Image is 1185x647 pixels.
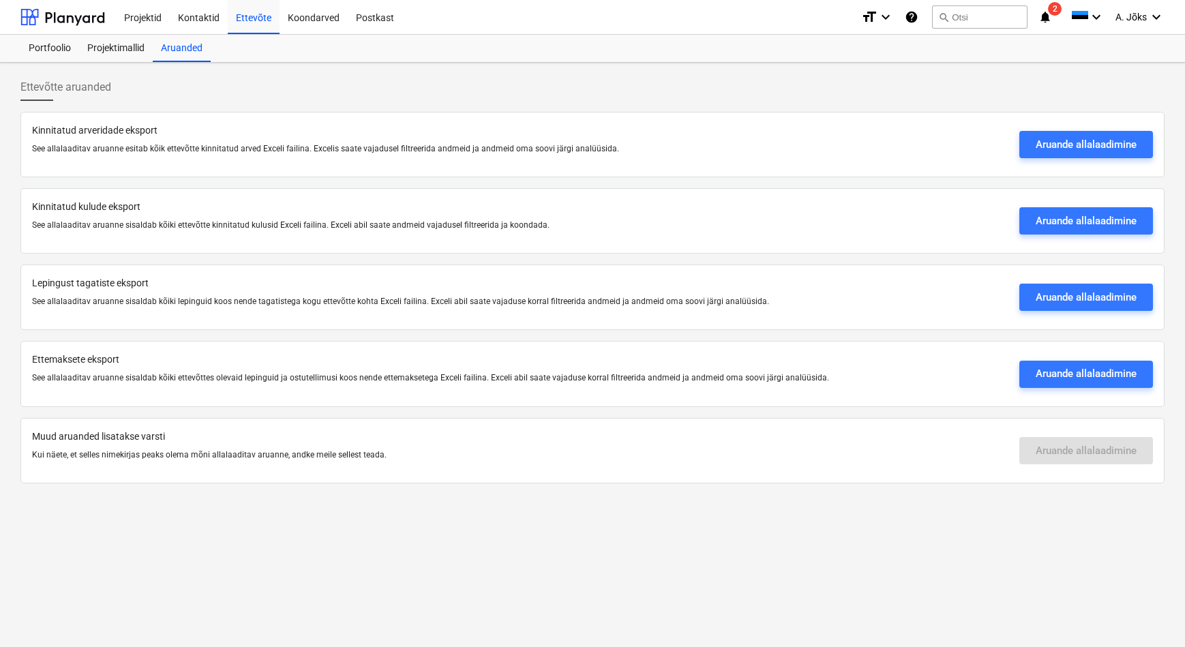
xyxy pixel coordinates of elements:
[32,276,1008,290] p: Lepingust tagatiste eksport
[1115,12,1147,22] span: A. Jõks
[1117,582,1185,647] iframe: Chat Widget
[1036,365,1137,382] div: Aruande allalaadimine
[32,220,1008,231] p: See allalaaditav aruanne sisaldab kõiki ettevõtte kinnitatud kulusid Exceli failina. Exceli abil ...
[32,143,1008,155] p: See allalaaditav aruanne esitab kõik ettevõtte kinnitatud arved Exceli failina. Excelis saate vaj...
[32,123,1008,138] p: Kinnitatud arveridade eksport
[1088,9,1105,25] i: keyboard_arrow_down
[1036,212,1137,230] div: Aruande allalaadimine
[32,200,1008,214] p: Kinnitatud kulude eksport
[861,9,877,25] i: format_size
[1048,2,1062,16] span: 2
[79,35,153,62] a: Projektimallid
[877,9,894,25] i: keyboard_arrow_down
[1019,361,1153,388] button: Aruande allalaadimine
[1019,284,1153,311] button: Aruande allalaadimine
[1036,288,1137,306] div: Aruande allalaadimine
[32,372,1008,384] p: See allalaaditav aruanne sisaldab kõiki ettevõttes olevaid lepinguid ja ostutellimusi koos nende ...
[32,352,1008,367] p: Ettemaksete eksport
[1019,131,1153,158] button: Aruande allalaadimine
[32,449,1008,461] p: Kui näete, et selles nimekirjas peaks olema mõni allalaaditav aruanne, andke meile sellest teada.
[32,430,1008,444] p: Muud aruanded lisatakse varsti
[1038,9,1052,25] i: notifications
[932,5,1027,29] button: Otsi
[20,79,111,95] span: Ettevõtte aruanded
[1036,136,1137,153] div: Aruande allalaadimine
[905,9,918,25] i: Abikeskus
[1019,207,1153,235] button: Aruande allalaadimine
[938,12,949,22] span: search
[153,35,211,62] a: Aruanded
[1148,9,1165,25] i: keyboard_arrow_down
[32,296,1008,307] p: See allalaaditav aruanne sisaldab kõiki lepinguid koos nende tagatistega kogu ettevõtte kohta Exc...
[20,35,79,62] a: Portfoolio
